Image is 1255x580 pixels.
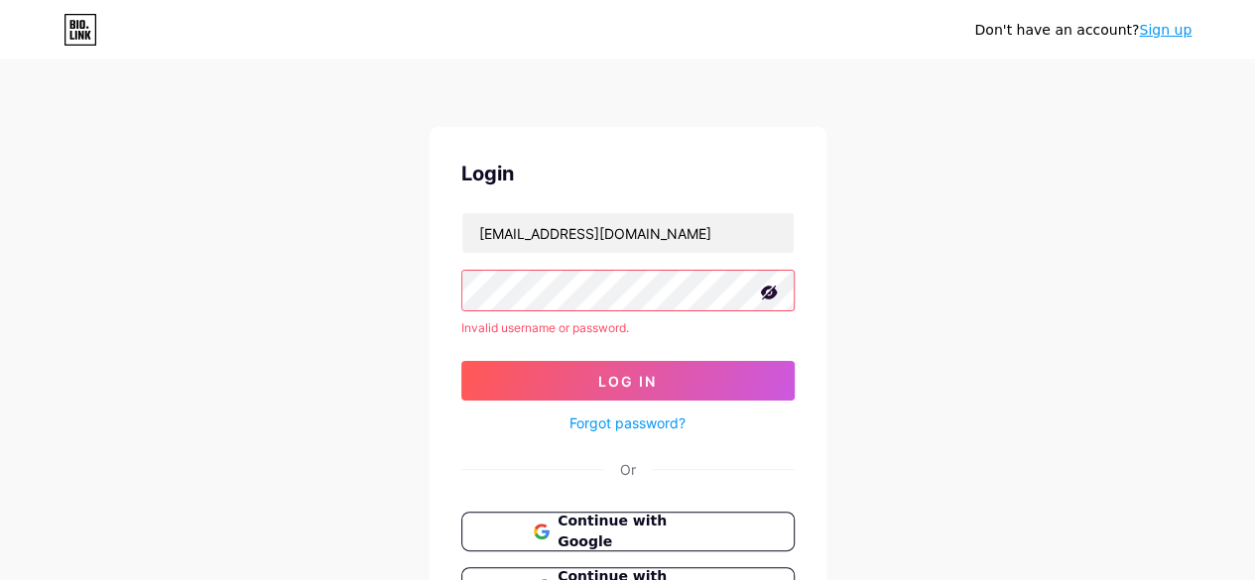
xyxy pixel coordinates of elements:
[974,20,1192,41] div: Don't have an account?
[461,319,795,337] div: Invalid username or password.
[558,511,721,552] span: Continue with Google
[598,373,657,390] span: Log In
[461,159,795,188] div: Login
[620,459,636,480] div: Or
[569,412,686,433] a: Forgot password?
[462,213,794,253] input: Username
[461,512,795,551] button: Continue with Google
[461,361,795,401] button: Log In
[1139,22,1192,38] a: Sign up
